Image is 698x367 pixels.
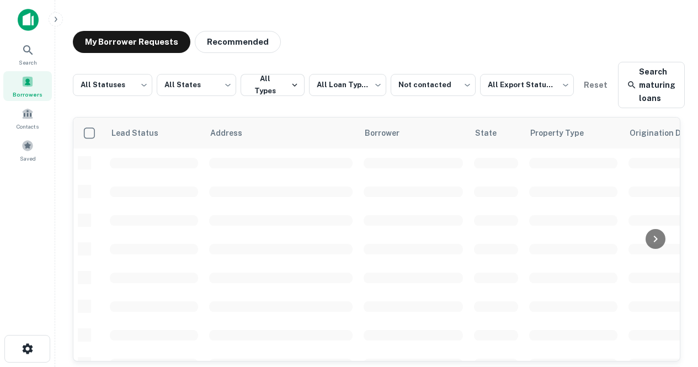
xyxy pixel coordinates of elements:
[241,74,305,96] button: All Types
[17,122,39,131] span: Contacts
[104,118,204,148] th: Lead Status
[524,118,623,148] th: Property Type
[195,31,281,53] button: Recommended
[157,71,236,99] div: All States
[618,62,685,108] a: Search maturing loans
[73,71,152,99] div: All Statuses
[3,71,52,101] a: Borrowers
[391,71,476,99] div: Not contacted
[578,74,614,96] button: Reset
[204,118,358,148] th: Address
[480,71,574,99] div: All Export Statuses
[13,90,42,99] span: Borrowers
[530,126,598,140] span: Property Type
[19,58,37,67] span: Search
[365,126,414,140] span: Borrower
[18,9,39,31] img: capitalize-icon.png
[210,126,257,140] span: Address
[111,126,173,140] span: Lead Status
[20,154,36,163] span: Saved
[3,39,52,69] a: Search
[468,118,524,148] th: State
[73,31,190,53] button: My Borrower Requests
[3,135,52,165] a: Saved
[309,71,386,99] div: All Loan Types
[358,118,468,148] th: Borrower
[643,279,698,332] iframe: Chat Widget
[3,103,52,133] a: Contacts
[475,126,511,140] span: State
